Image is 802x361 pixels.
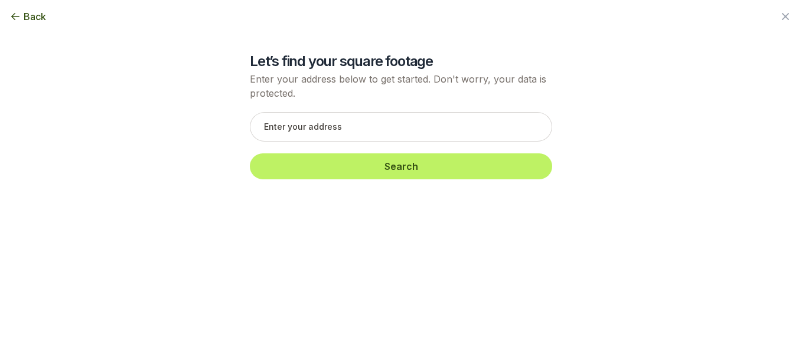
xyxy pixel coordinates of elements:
[250,72,552,100] p: Enter your address below to get started. Don't worry, your data is protected.
[250,52,552,71] h2: Let’s find your square footage
[24,9,46,24] span: Back
[250,112,552,142] input: Enter your address
[9,9,46,24] button: Back
[250,153,552,179] button: Search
